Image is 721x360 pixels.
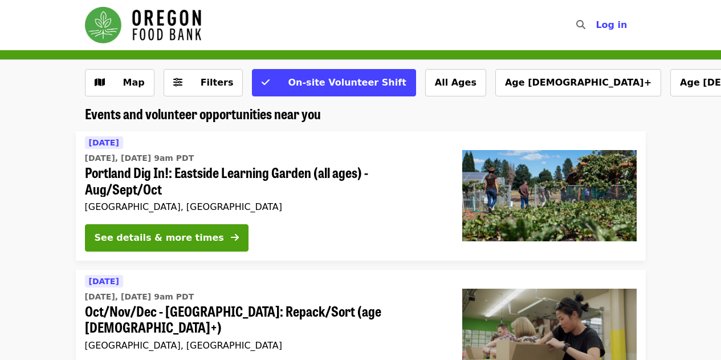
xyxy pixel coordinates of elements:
[262,77,270,88] i: check icon
[85,69,154,96] button: Show map view
[173,77,182,88] i: sliders-h icon
[85,224,249,252] button: See details & more times
[85,103,321,123] span: Events and volunteer opportunities near you
[201,77,234,88] span: Filters
[85,291,194,303] time: [DATE], [DATE] 9am PDT
[85,201,444,212] div: [GEOGRAPHIC_DATA], [GEOGRAPHIC_DATA]
[85,152,194,164] time: [DATE], [DATE] 9am PDT
[252,69,416,96] button: On-site Volunteer Shift
[89,277,119,286] span: [DATE]
[425,69,486,96] button: All Ages
[76,131,646,261] a: See details for "Portland Dig In!: Eastside Learning Garden (all ages) - Aug/Sept/Oct"
[164,69,243,96] button: Filters (0 selected)
[95,77,105,88] i: map icon
[495,69,661,96] button: Age [DEMOGRAPHIC_DATA]+
[231,232,239,243] i: arrow-right icon
[288,77,406,88] span: On-site Volunteer Shift
[85,164,444,197] span: Portland Dig In!: Eastside Learning Garden (all ages) - Aug/Sept/Oct
[596,19,627,30] span: Log in
[123,77,145,88] span: Map
[95,231,224,245] div: See details & more times
[592,11,601,39] input: Search
[85,303,444,336] span: Oct/Nov/Dec - [GEOGRAPHIC_DATA]: Repack/Sort (age [DEMOGRAPHIC_DATA]+)
[85,340,444,351] div: [GEOGRAPHIC_DATA], [GEOGRAPHIC_DATA]
[89,138,119,147] span: [DATE]
[462,150,637,241] img: Portland Dig In!: Eastside Learning Garden (all ages) - Aug/Sept/Oct organized by Oregon Food Bank
[576,19,585,30] i: search icon
[85,7,201,43] img: Oregon Food Bank - Home
[586,14,636,37] button: Log in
